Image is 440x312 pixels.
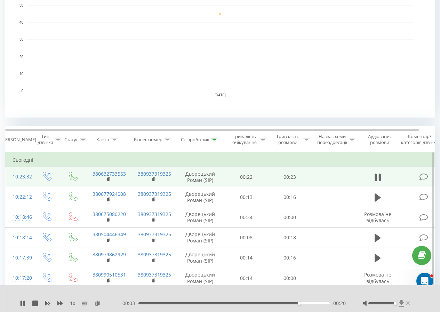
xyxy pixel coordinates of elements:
[274,134,302,145] div: Тривалість розмови
[363,134,397,145] div: Аудіозапис розмови
[93,271,126,278] a: 380990510531
[13,210,26,224] div: 10:18:46
[13,231,26,245] div: 10:18:14
[268,248,312,268] td: 00:16
[93,231,126,238] a: 380504446349
[215,93,226,97] text: [DATE]
[19,38,24,42] text: 30
[364,271,391,284] span: Розмова не відбулась
[13,251,26,265] div: 10:17:39
[21,89,23,93] text: 0
[38,134,53,145] div: Тип дзвінка
[1,137,36,143] div: [PERSON_NAME]
[298,302,301,305] div: Accessibility label
[268,187,312,207] td: 00:16
[19,72,24,76] text: 10
[225,187,268,207] td: 00:13
[13,190,26,204] div: 10:22:12
[19,21,24,24] text: 40
[364,211,391,224] span: Розмова не відбулась
[13,271,26,285] div: 10:17:20
[268,268,312,288] td: 00:00
[416,273,433,289] iframe: Intercom live chat
[317,134,347,145] div: Назва схеми переадресації
[138,211,171,217] a: 380937319325
[268,227,312,248] td: 00:18
[93,251,126,258] a: 380979862929
[231,134,258,145] div: Тривалість очікування
[225,207,268,227] td: 00:34
[394,302,397,305] div: Accessibility label
[268,207,312,227] td: 00:00
[176,227,225,248] td: Дворецький Роман (SIP)
[96,137,110,143] div: Клієнт
[138,170,171,177] a: 380937319325
[138,251,171,258] a: 380937319325
[225,167,268,187] td: 00:22
[134,137,162,143] div: Бізнес номер
[176,268,225,288] td: Дворецький Роман (SIP)
[138,271,171,278] a: 380937319325
[268,167,312,187] td: 00:23
[333,300,346,307] span: 00:20
[225,248,268,268] td: 00:14
[13,170,26,184] div: 10:23:32
[93,191,126,197] a: 380677924008
[19,55,24,59] text: 20
[181,137,209,143] div: Співробітник
[399,134,440,145] div: Коментар/категорія дзвінка
[93,211,126,217] a: 380675080220
[225,268,268,288] td: 00:14
[176,187,225,207] td: Дворецький Роман (SIP)
[225,227,268,248] td: 00:08
[176,207,225,227] td: Дворецький Роман (SIP)
[19,3,24,7] text: 50
[64,137,78,143] div: Статус
[138,231,171,238] a: 380937319325
[176,248,225,268] td: Дворецький Роман (SIP)
[93,170,126,177] a: 380632733553
[121,300,138,307] span: - 00:03
[176,167,225,187] td: Дворецький Роман (SIP)
[70,300,75,307] span: 1 x
[138,191,171,197] a: 380937319325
